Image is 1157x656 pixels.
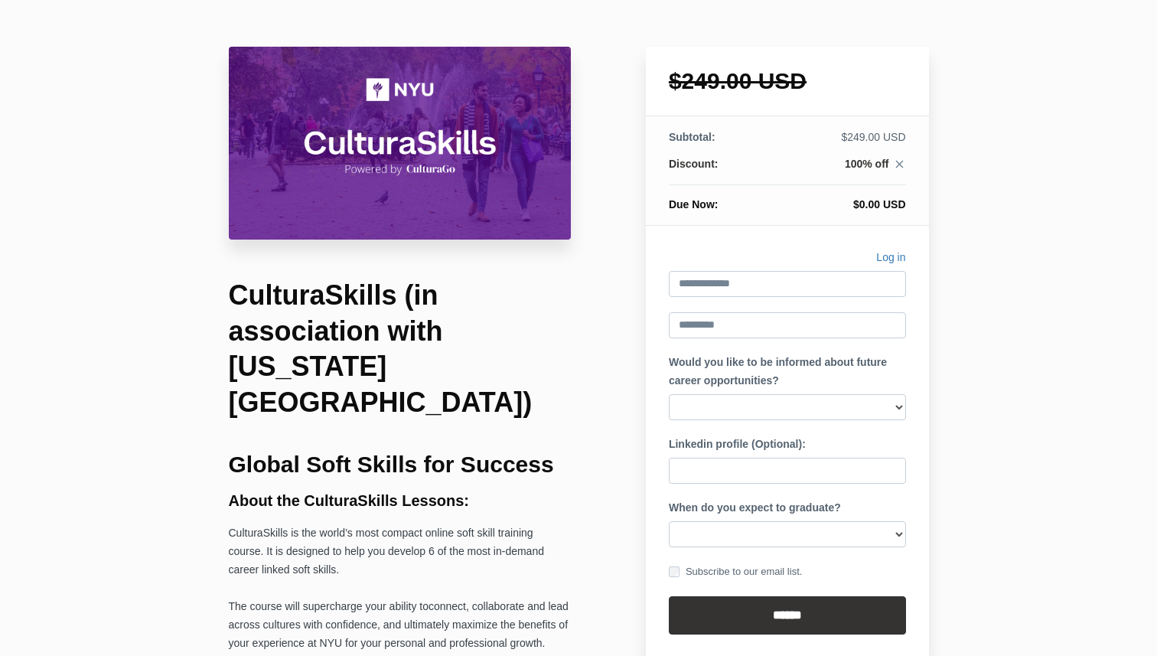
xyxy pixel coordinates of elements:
[893,158,906,171] i: close
[229,492,572,509] h3: About the CulturaSkills Lessons:
[771,129,905,156] td: $249.00 USD
[669,131,715,143] span: Subtotal:
[229,47,572,240] img: 31710be-8b5f-527-66b4-0ce37cce11c4_CulturaSkills_NYU_Course_Header_Image.png
[669,354,906,390] label: Would you like to be informed about future career opportunities?
[229,278,572,421] h1: CulturaSkills (in association with [US_STATE][GEOGRAPHIC_DATA])
[229,527,544,576] span: CulturaSkills is the world’s most compact online soft skill training course. It is designed to he...
[889,158,906,175] a: close
[669,185,771,213] th: Due Now:
[853,198,905,211] span: $0.00 USD
[669,436,806,454] label: Linkedin profile (Optional):
[229,600,429,612] span: The course will supercharge your ability to
[876,249,905,271] a: Log in
[845,158,889,170] span: 100% off
[669,70,906,93] h1: $249.00 USD
[669,156,771,185] th: Discount:
[229,452,554,477] b: Global Soft Skills for Success
[229,600,569,649] span: connect, collaborate and lead across cultures with confidence, and ultimately maximize the benefi...
[669,563,802,580] label: Subscribe to our email list.
[669,566,680,577] input: Subscribe to our email list.
[669,499,841,517] label: When do you expect to graduate?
